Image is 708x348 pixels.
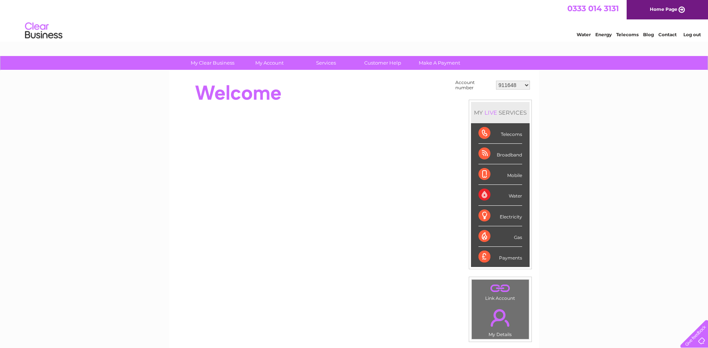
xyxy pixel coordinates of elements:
[474,305,527,331] a: .
[595,32,612,37] a: Energy
[474,282,527,295] a: .
[478,144,522,164] div: Broadband
[238,56,300,70] a: My Account
[643,32,654,37] a: Blog
[352,56,414,70] a: Customer Help
[453,78,494,92] td: Account number
[471,279,529,303] td: Link Account
[478,123,522,144] div: Telecoms
[478,185,522,205] div: Water
[483,109,499,116] div: LIVE
[658,32,677,37] a: Contact
[478,164,522,185] div: Mobile
[478,247,522,267] div: Payments
[616,32,639,37] a: Telecoms
[409,56,470,70] a: Make A Payment
[471,102,530,123] div: MY SERVICES
[25,19,63,42] img: logo.png
[295,56,357,70] a: Services
[182,56,243,70] a: My Clear Business
[478,226,522,247] div: Gas
[683,32,701,37] a: Log out
[567,4,619,13] a: 0333 014 3131
[577,32,591,37] a: Water
[478,206,522,226] div: Electricity
[471,303,529,339] td: My Details
[178,4,531,36] div: Clear Business is a trading name of Verastar Limited (registered in [GEOGRAPHIC_DATA] No. 3667643...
